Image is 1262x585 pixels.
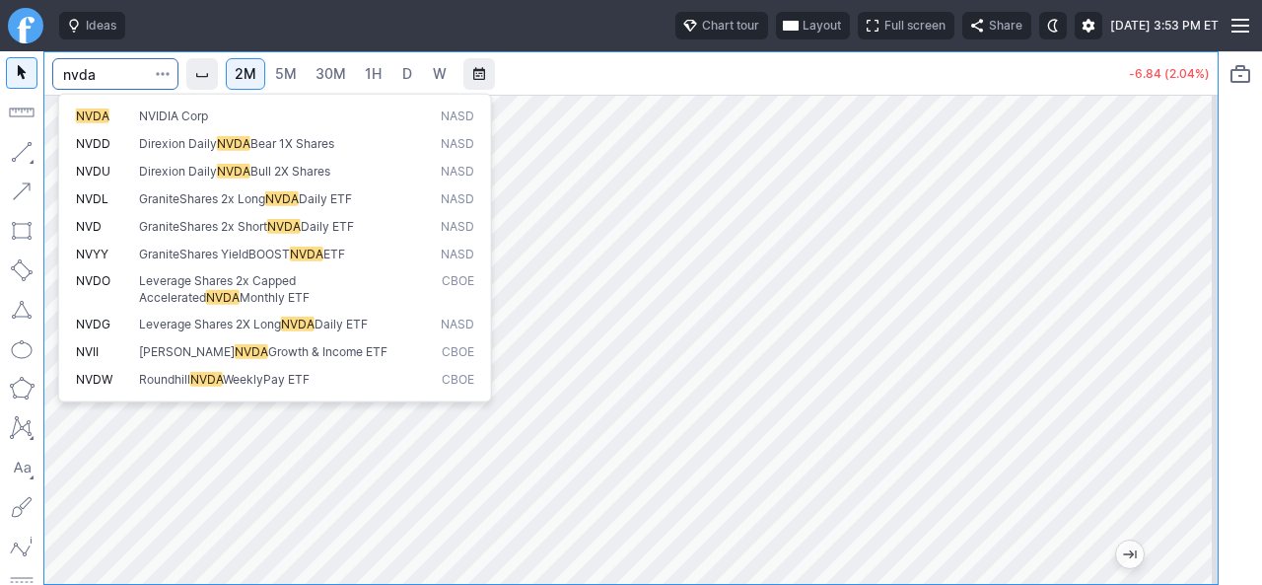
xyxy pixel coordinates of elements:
span: NASD [441,163,474,180]
button: Text [6,452,37,483]
span: Direxion Daily [139,163,217,178]
span: Full screen [884,16,946,36]
button: Line [6,136,37,168]
a: Finviz.com [8,8,43,43]
button: Arrow [6,176,37,207]
button: Rectangle [6,215,37,247]
span: 1H [365,65,382,82]
span: NVDA [217,135,250,150]
button: Portfolio watchlist [1225,58,1256,90]
span: Direxion Daily [139,135,217,150]
a: 1H [356,58,390,90]
button: Chart tour [675,12,768,39]
a: 5M [266,58,306,90]
span: NVDA [235,343,268,358]
span: NVDL [76,190,108,205]
span: Bear 1X Shares [250,135,334,150]
span: Daily ETF [299,190,352,205]
a: D [391,58,423,90]
span: NVDA [206,289,240,304]
span: NVIDIA Corp [139,108,208,122]
span: GraniteShares YieldBOOST [139,246,290,260]
button: Layout [776,12,850,39]
span: 5M [275,65,297,82]
span: W [433,65,447,82]
span: NVDA [265,190,299,205]
span: NASD [441,135,474,152]
span: CBOE [442,371,474,388]
button: Mouse [6,57,37,89]
button: Triangle [6,294,37,326]
button: Brush [6,491,37,523]
span: D [402,65,412,82]
button: Jump to the most recent bar [1116,541,1144,568]
button: Interval [186,58,218,90]
span: Leverage Shares 2X Long [139,316,281,330]
button: XABCD [6,412,37,444]
span: Roundhill [139,371,190,386]
p: -6.84 (2.04%) [1129,68,1210,80]
span: GraniteShares 2x Long [139,190,265,205]
span: GraniteShares 2x Short [139,218,267,233]
span: NVDO [76,273,110,288]
span: NASD [441,246,474,261]
span: NASD [441,190,474,207]
span: NVDA [267,218,301,233]
span: Monthly ETF [240,289,310,304]
span: NVDU [76,163,110,178]
span: Daily ETF [301,218,354,233]
button: Settings [1075,12,1102,39]
button: Ideas [59,12,125,39]
span: NVDG [76,316,110,330]
span: Share [989,16,1022,36]
span: NVDA [217,163,250,178]
span: Daily ETF [315,316,368,330]
span: Leverage Shares 2x Capped Accelerated [139,273,296,305]
span: NASD [441,108,474,124]
span: NASD [441,218,474,235]
span: NVD [76,218,102,233]
button: Share [962,12,1031,39]
button: Polygon [6,373,37,404]
div: Search [58,94,492,402]
button: Range [463,58,495,90]
span: NVYY [76,246,108,260]
button: Rotated rectangle [6,255,37,286]
span: NVII [76,343,99,358]
span: 2M [235,65,256,82]
a: W [424,58,456,90]
button: Measure [6,97,37,128]
span: NASD [441,316,474,332]
button: Search [149,58,176,90]
span: [PERSON_NAME] [139,343,235,358]
span: Growth & Income ETF [268,343,387,358]
span: NVDW [76,371,112,386]
span: NVDA [281,316,315,330]
span: WeeklyPay ETF [223,371,310,386]
span: CBOE [442,273,474,306]
span: NVDD [76,135,110,150]
span: Layout [803,16,841,36]
button: Elliott waves [6,531,37,562]
span: [DATE] 3:53 PM ET [1110,16,1219,36]
span: Ideas [86,16,116,36]
a: 2M [226,58,265,90]
button: Toggle dark mode [1039,12,1067,39]
button: Full screen [858,12,954,39]
span: NVDA [76,108,109,122]
span: CBOE [442,343,474,360]
span: Chart tour [702,16,759,36]
button: Ellipse [6,333,37,365]
span: NVDA [190,371,223,386]
span: Bull 2X Shares [250,163,330,178]
input: Search [52,58,178,90]
span: NVDA [290,246,323,260]
span: 30M [315,65,346,82]
a: 30M [307,58,355,90]
span: ETF [323,246,345,260]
